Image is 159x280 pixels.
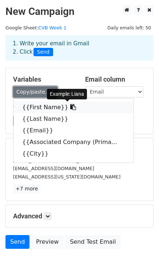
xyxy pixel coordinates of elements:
[33,48,53,57] span: Send
[31,235,63,249] a: Preview
[13,136,134,148] a: {{Associated Company (Prima...
[5,235,29,249] a: Send
[5,5,154,18] h2: New Campaign
[13,75,74,83] h5: Variables
[38,25,67,30] a: CVB Week 1
[13,166,94,171] small: [EMAIL_ADDRESS][DOMAIN_NAME]
[13,102,134,113] a: {{First Name}}
[5,25,67,30] small: Google Sheet:
[105,24,154,32] span: Daily emails left: 50
[13,212,146,220] h5: Advanced
[13,125,134,136] a: {{Email}}
[105,25,154,30] a: Daily emails left: 50
[85,75,146,83] h5: Email column
[47,89,87,99] div: Example: Liana
[13,174,120,180] small: [EMAIL_ADDRESS][US_STATE][DOMAIN_NAME]
[13,184,40,193] a: +7 more
[13,113,134,125] a: {{Last Name}}
[13,158,94,163] small: [EMAIL_ADDRESS][DOMAIN_NAME]
[123,245,159,280] iframe: Chat Widget
[7,40,152,56] div: 1. Write your email in Gmail 2. Click
[13,86,57,98] a: Copy/paste...
[65,235,120,249] a: Send Test Email
[13,148,134,160] a: {{City}}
